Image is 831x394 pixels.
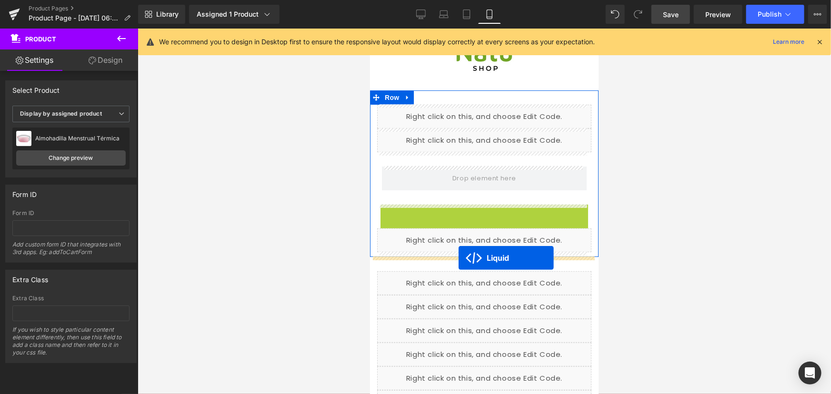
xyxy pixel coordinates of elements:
[71,49,140,71] a: Design
[478,5,501,24] a: Mobile
[769,36,808,48] a: Learn more
[799,362,821,384] div: Open Intercom Messenger
[12,270,48,284] div: Extra Class
[808,5,827,24] button: More
[12,326,130,363] div: If you wish to style particular content element differently, then use this field to add a class n...
[455,5,478,24] a: Tablet
[12,185,37,198] div: Form ID
[694,5,742,24] a: Preview
[35,135,126,142] div: Almohadilla Menstrual Térmica
[16,131,31,146] img: pImage
[746,5,804,24] button: Publish
[29,14,120,22] span: Product Page - [DATE] 06:47:55
[185,10,206,30] summary: Búsqueda
[138,5,185,24] a: New Library
[12,295,130,302] div: Extra Class
[16,150,126,166] a: Change preview
[29,5,138,12] a: Product Pages
[1,10,22,30] summary: Menú
[663,10,679,20] span: Save
[20,110,102,117] b: Display by assigned product
[758,10,781,18] span: Publish
[12,62,31,76] span: Row
[12,210,130,217] div: Form ID
[156,10,179,19] span: Library
[197,10,272,19] div: Assigned 1 Product
[12,241,130,262] div: Add custom form ID that integrates with 3rd apps. Eg: addToCartForm
[159,37,595,47] p: We recommend you to design in Desktop first to ensure the responsive layout would display correct...
[12,81,60,94] div: Select Product
[31,62,44,76] a: Expand / Collapse
[705,10,731,20] span: Preview
[410,5,432,24] a: Desktop
[432,5,455,24] a: Laptop
[606,5,625,24] button: Undo
[629,5,648,24] button: Redo
[25,35,56,43] span: Product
